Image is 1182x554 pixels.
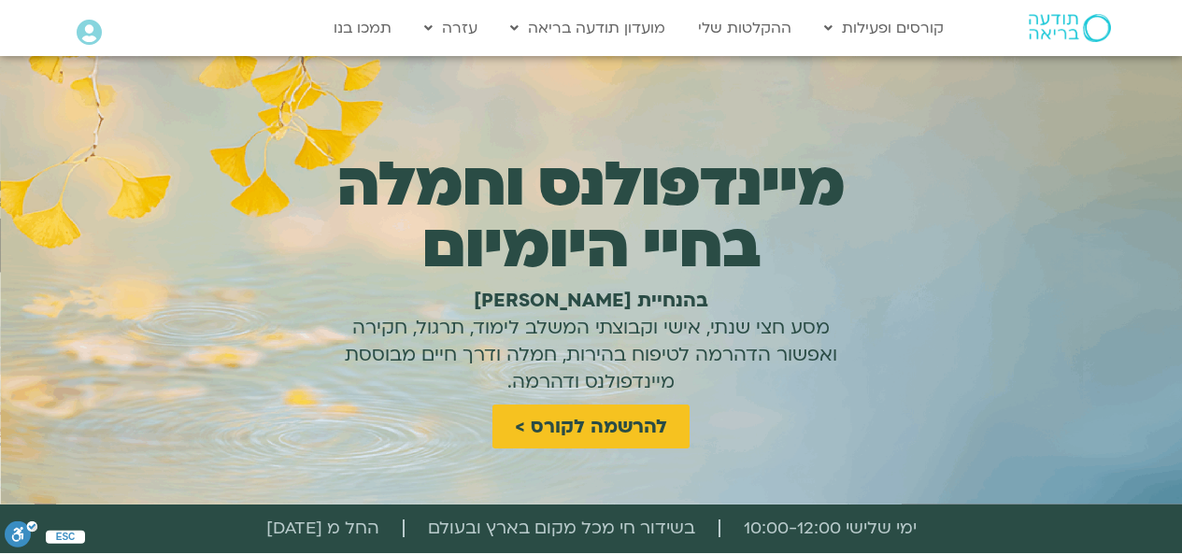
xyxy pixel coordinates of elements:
img: תודעה בריאה [1029,14,1111,42]
a: עזרה [415,10,487,46]
span: ימי שלישי 10:00-12:00 [744,514,917,544]
a: מועדון תודעה בריאה [501,10,675,46]
b: בהנחיית [PERSON_NAME] [474,288,708,313]
span: להרשמה לקורס > [515,416,667,437]
a: להרשמה לקורס > [492,405,690,448]
span: בשידור חי מכל מקום בארץ ובעולם [428,514,695,544]
span: החל מ [DATE]​ [266,514,379,544]
a: ההקלטות שלי [689,10,801,46]
a: קורסים ופעילות [815,10,953,46]
h1: מיינדפולנס וחמלה בחיי היומיום [310,154,872,277]
h1: מסע חצי שנתי, אישי וקבוצתי המשלב לימוד, תרגול, חקירה ואפשור הדהרמה לטיפוח בהירות, חמלה ודרך חיים ... [330,287,853,395]
a: תמכו בנו [324,10,401,46]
